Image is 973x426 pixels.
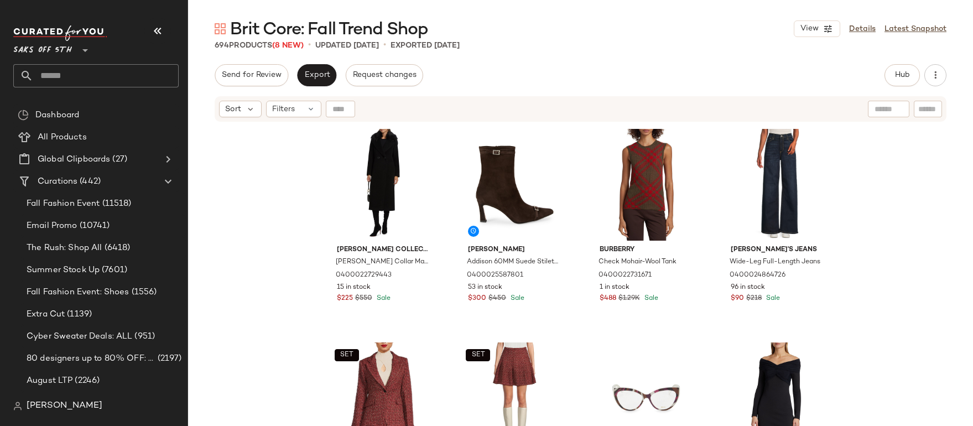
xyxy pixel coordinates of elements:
span: $450 [488,294,506,304]
span: 80 designers up to 80% OFF: Women's [27,352,155,365]
span: Burberry [600,245,693,255]
button: SET [466,349,490,361]
span: $550 [355,294,372,304]
span: 0400022731671 [599,271,652,280]
span: 53 in stock [468,283,502,293]
span: 694 [215,41,229,50]
button: SET [335,349,359,361]
span: SET [340,351,353,359]
span: (2246) [72,375,100,387]
button: Hub [884,64,920,86]
span: Sale [642,295,658,302]
img: cfy_white_logo.C9jOOHJF.svg [13,25,107,41]
div: Products [215,40,304,51]
span: [PERSON_NAME] Collective [337,245,430,255]
span: Fall Fashion Event [27,198,100,210]
a: Details [849,23,876,35]
button: Export [297,64,336,86]
span: Wide-Leg Full-Length Jeans [730,257,820,267]
a: Latest Snapshot [884,23,946,35]
span: Send for Review [221,71,282,80]
span: Fall Fashion Event: Shoes [27,286,129,299]
span: Global Clipboards [38,153,110,166]
span: [PERSON_NAME] [27,399,102,413]
span: All Products [38,131,87,144]
span: [PERSON_NAME] Collar Maxi Wool Coat [336,257,429,267]
img: svg%3e [18,110,29,121]
span: $300 [468,294,486,304]
span: 15 in stock [337,283,371,293]
span: The Rush: Shop All [27,242,102,254]
img: 0400022729443_BLACK [328,129,439,241]
span: (10741) [77,220,110,232]
button: View [794,20,840,37]
img: svg%3e [13,402,22,411]
span: $218 [746,294,762,304]
span: (2197) [155,352,181,365]
span: $225 [337,294,353,304]
p: updated [DATE] [315,40,379,51]
span: Extra Cut [27,308,65,321]
span: 1 in stock [600,283,629,293]
span: Brit Core: Fall Trend Shop [230,19,428,41]
span: • [308,39,311,52]
span: [PERSON_NAME]'s Jeans [731,245,824,255]
span: Filters [272,103,295,115]
button: Send for Review [215,64,288,86]
span: Sale [508,295,524,302]
span: Check Mohair-Wool Tank [599,257,677,267]
span: Sort [225,103,241,115]
span: SET [471,351,485,359]
span: 96 in stock [731,283,765,293]
img: 0400025587801_DARKBROWN [459,129,570,241]
span: $1.29K [618,294,640,304]
p: Exported [DATE] [391,40,460,51]
span: Curations [38,175,77,188]
img: svg%3e [215,23,226,34]
span: Request changes [352,71,417,80]
span: August LTP [27,375,72,387]
span: (11518) [100,198,132,210]
span: Summer Stock Up [27,264,100,277]
span: 0400025587801 [467,271,523,280]
span: [PERSON_NAME] [468,245,561,255]
span: $90 [731,294,744,304]
span: Addison 60MM Suede Stiletto Heel Ankle Boots [467,257,560,267]
span: (8 New) [272,41,304,50]
img: 0400022731671_LOCHCHECK [591,129,702,241]
span: Export [304,71,330,80]
span: Hub [894,71,910,80]
span: (442) [77,175,101,188]
span: • [383,39,386,52]
span: Email Promo [27,220,77,232]
span: Dashboard [35,109,79,122]
span: 0400022729443 [336,271,392,280]
button: Request changes [346,64,423,86]
span: Sale [374,295,391,302]
span: View [800,24,819,33]
span: Sale [764,295,780,302]
span: (6418) [102,242,131,254]
span: (1139) [65,308,92,321]
span: Cyber Sweater Deals: ALL [27,330,132,343]
span: (1556) [129,286,157,299]
span: Saks OFF 5TH [13,38,72,58]
span: (27) [110,153,127,166]
span: 0400024864726 [730,271,785,280]
span: $488 [600,294,616,304]
span: (951) [132,330,155,343]
span: (7601) [100,264,127,277]
img: 0400024864726_SUFFERAGETTE [722,129,833,241]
